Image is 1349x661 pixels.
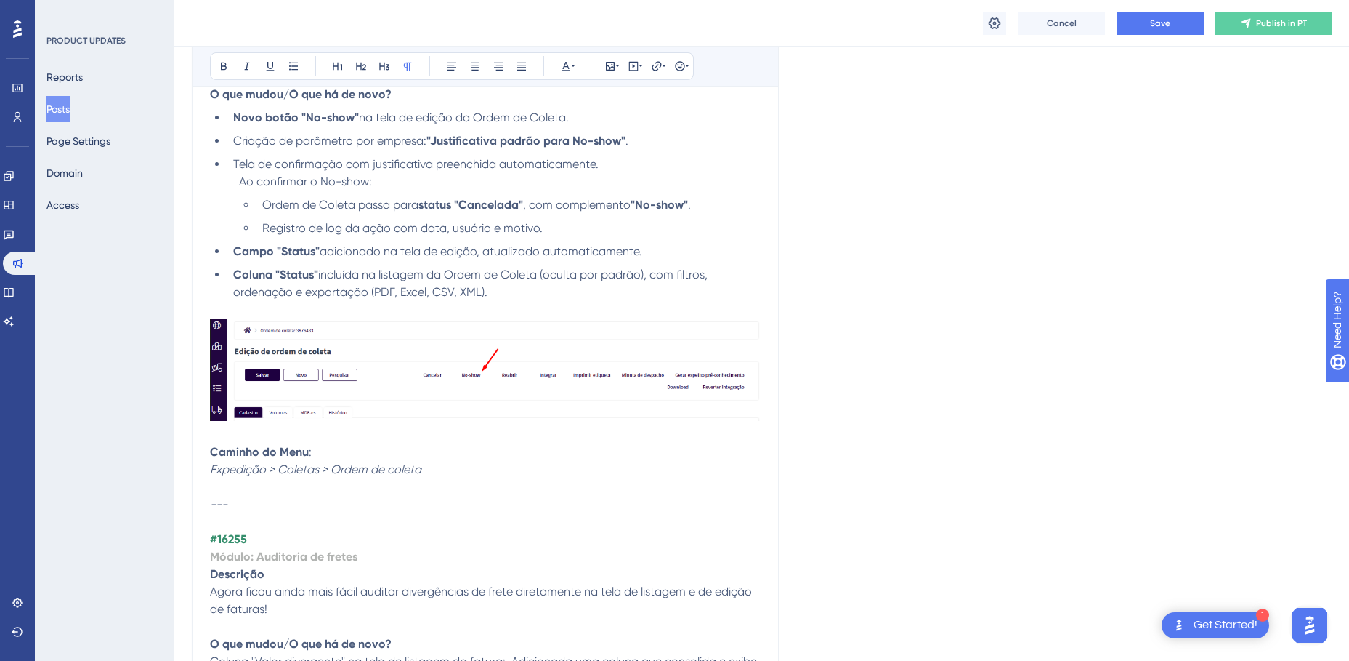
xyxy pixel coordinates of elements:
button: Domain [46,160,83,186]
strong: "No-show" [631,198,688,212]
strong: O que mudou/O que há de novo? [210,637,392,651]
strong: "Justificativa padrão para No-show" [426,134,625,148]
button: Access [46,192,79,218]
span: na tela de edição da Ordem de Coleta. [359,111,569,124]
span: Need Help? [34,4,91,21]
span: Save [1150,17,1170,29]
span: Tela de confirmação com justificativa preenchida automaticamente. [233,157,599,171]
em: Expedição > Coletas > Ordem de coleta [210,462,421,476]
span: Cancel [1047,17,1077,29]
button: Save [1117,12,1204,35]
div: Open Get Started! checklist, remaining modules: 1 [1162,612,1269,638]
div: Get Started! [1194,617,1257,633]
span: Publish in PT [1256,17,1307,29]
button: Cancel [1018,12,1105,35]
strong: Módulo: Auditoria de fretes [210,550,357,564]
strong: Coluna "Status" [233,268,318,281]
strong: O que mudou/O que há de novo? [210,87,392,101]
div: 1 [1256,609,1269,622]
span: : [309,445,312,459]
span: . [688,198,691,212]
strong: Caminho do Menu [210,445,309,459]
span: Registro de log da ação com data, usuário e motivo. [262,221,543,235]
strong: Novo botão "No-show" [233,111,359,124]
button: Publish in PT [1215,12,1332,35]
img: launcher-image-alternative-text [1170,617,1188,634]
span: incluída na listagem da Ordem de Coleta (oculta por padrão), com filtros, ordenação e exportação ... [233,268,710,299]
span: adicionado na tela de edição, atualizado automaticamente. [320,244,642,258]
strong: Descrição [210,567,264,581]
span: Agora ficou ainda mais fácil auditar divergências de frete diretamente na tela de listagem e de e... [210,585,755,616]
span: Criação de parâmetro por empresa: [233,134,426,148]
button: Reports [46,64,83,90]
strong: #16255 [210,532,247,546]
span: . [625,134,628,148]
div: PRODUCT UPDATES [46,35,126,47]
strong: Campo "Status" [233,244,320,258]
span: Ordem de Coleta passa para [262,198,418,212]
span: Ao confirmar o No-show: [239,175,372,188]
button: Page Settings [46,128,110,154]
button: Posts [46,96,70,122]
em: --- [210,497,227,511]
iframe: UserGuiding AI Assistant Launcher [1288,604,1332,647]
span: , com complemento [523,198,631,212]
strong: status "Cancelada" [418,198,523,212]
